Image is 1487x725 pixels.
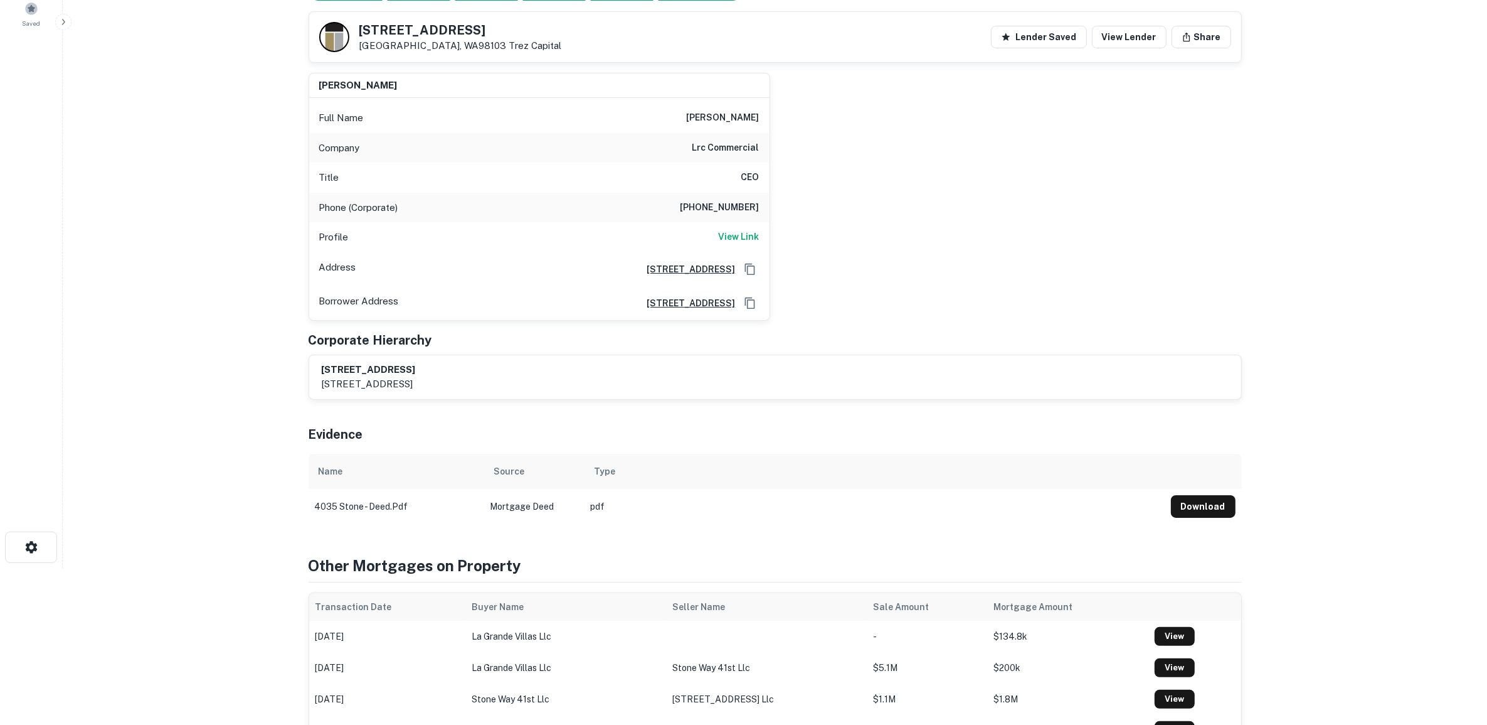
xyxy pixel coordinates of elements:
td: [STREET_ADDRESS] llc [666,684,867,715]
p: Address [319,260,356,279]
a: Trez Capital [509,40,562,51]
button: Copy Address [741,260,759,279]
h6: [PHONE_NUMBER] [680,200,759,215]
h6: [PERSON_NAME] [687,110,759,126]
td: stone way 41st llc [666,652,867,684]
p: Full Name [319,110,364,126]
a: [STREET_ADDRESS] [637,262,736,276]
div: Type [595,464,616,479]
a: View Link [719,230,759,245]
button: Lender Saved [991,26,1087,48]
iframe: Chat Widget [1424,625,1487,685]
h6: CEO [741,170,759,185]
div: Source [494,464,525,479]
td: $200k [987,652,1148,684]
h6: [PERSON_NAME] [319,78,398,93]
td: 4035 stone - deed.pdf [309,489,484,524]
th: Source [484,454,585,489]
div: scrollable content [309,454,1242,524]
p: [STREET_ADDRESS] [322,377,416,392]
h5: [STREET_ADDRESS] [359,24,562,36]
p: Borrower Address [319,294,399,313]
th: Sale Amount [867,593,987,621]
span: Saved [23,18,41,28]
td: [DATE] [309,684,466,715]
td: - [867,621,987,652]
button: Share [1172,26,1231,48]
td: la grande villas llc [465,652,666,684]
td: [DATE] [309,621,466,652]
div: Name [319,464,343,479]
th: Mortgage Amount [987,593,1148,621]
a: View [1155,690,1195,709]
td: $1.1M [867,684,987,715]
h5: Evidence [309,425,363,444]
td: $134.8k [987,621,1148,652]
td: $5.1M [867,652,987,684]
p: Profile [319,230,349,245]
button: Copy Address [741,294,759,313]
th: Transaction Date [309,593,466,621]
p: [GEOGRAPHIC_DATA], WA98103 [359,40,562,51]
td: [DATE] [309,652,466,684]
h6: View Link [719,230,759,244]
td: pdf [585,489,1165,524]
p: Title [319,170,339,185]
h5: Corporate Hierarchy [309,331,432,350]
a: View Lender [1092,26,1167,48]
h6: [STREET_ADDRESS] [322,363,416,377]
a: View [1155,658,1195,677]
a: [STREET_ADDRESS] [637,296,736,310]
h6: lrc commercial [692,141,759,156]
th: Type [585,454,1165,489]
p: Phone (Corporate) [319,200,398,215]
td: Mortgage Deed [484,489,585,524]
td: stone way 41st llc [465,684,666,715]
th: Name [309,454,484,489]
th: Buyer Name [465,593,666,621]
td: la grande villas llc [465,621,666,652]
th: Seller Name [666,593,867,621]
h4: Buyer Details [309,11,406,33]
button: Download [1171,495,1236,518]
td: $1.8M [987,684,1148,715]
p: Company [319,141,360,156]
h4: Other Mortgages on Property [309,554,1242,577]
a: View [1155,627,1195,646]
